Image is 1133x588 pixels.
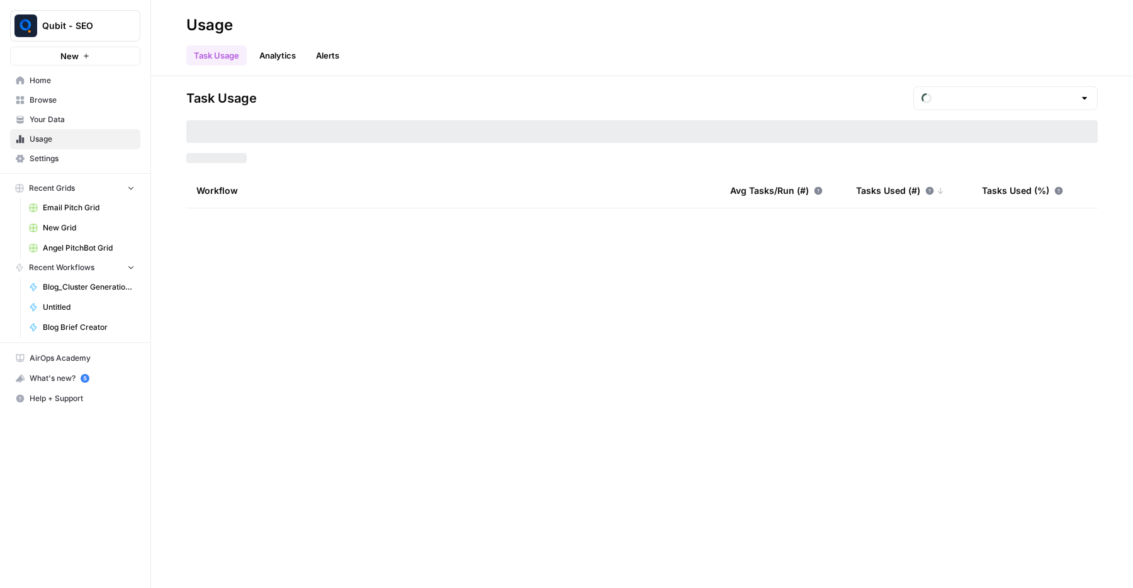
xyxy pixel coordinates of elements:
[30,114,135,125] span: Your Data
[10,110,140,130] a: Your Data
[43,281,135,293] span: Blog_Cluster Generation V3a1 with WP Integration [Live site]
[982,173,1063,208] div: Tasks Used (%)
[23,218,140,238] a: New Grid
[30,393,135,404] span: Help + Support
[81,374,89,383] a: 5
[23,297,140,317] a: Untitled
[186,45,247,65] a: Task Usage
[186,15,233,35] div: Usage
[30,133,135,145] span: Usage
[10,71,140,91] a: Home
[43,322,135,333] span: Blog Brief Creator
[30,94,135,106] span: Browse
[43,242,135,254] span: Angel PitchBot Grid
[23,238,140,258] a: Angel PitchBot Grid
[23,198,140,218] a: Email Pitch Grid
[14,14,37,37] img: Qubit - SEO Logo
[856,173,944,208] div: Tasks Used (#)
[252,45,303,65] a: Analytics
[23,317,140,337] a: Blog Brief Creator
[10,47,140,65] button: New
[29,262,94,273] span: Recent Workflows
[186,89,257,107] span: Task Usage
[10,179,140,198] button: Recent Grids
[43,222,135,234] span: New Grid
[43,302,135,313] span: Untitled
[30,353,135,364] span: AirOps Academy
[10,388,140,409] button: Help + Support
[60,50,79,62] span: New
[42,20,118,32] span: Qubit - SEO
[11,369,140,388] div: What's new?
[43,202,135,213] span: Email Pitch Grid
[10,149,140,169] a: Settings
[10,368,140,388] button: What's new? 5
[29,183,75,194] span: Recent Grids
[10,90,140,110] a: Browse
[10,129,140,149] a: Usage
[23,277,140,297] a: Blog_Cluster Generation V3a1 with WP Integration [Live site]
[10,258,140,277] button: Recent Workflows
[10,348,140,368] a: AirOps Academy
[83,375,86,382] text: 5
[30,75,135,86] span: Home
[730,173,823,208] div: Avg Tasks/Run (#)
[308,45,347,65] button: Alerts
[196,173,710,208] div: Workflow
[10,10,140,42] button: Workspace: Qubit - SEO
[30,153,135,164] span: Settings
